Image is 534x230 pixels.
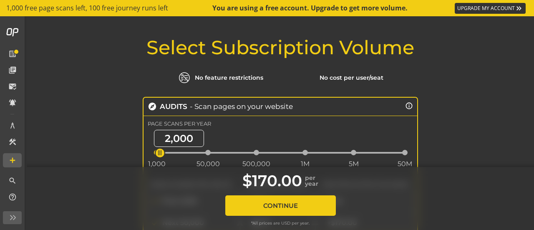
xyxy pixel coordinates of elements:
div: *All prices are USD per year. [197,220,364,226]
div: You are using a free account. Upgrade to get more volume. [212,3,408,13]
span: 50,000 [196,160,220,168]
mat-icon: list_alt [8,50,17,58]
mat-icon: library_books [8,66,17,74]
div: per year [305,175,318,187]
span: 2,000 [154,130,204,147]
mat-icon: info_outline [405,102,413,110]
div: - Scan pages on your website [190,102,293,111]
mat-icon: search [8,177,17,185]
h1: Select Subscription Volume [139,37,422,58]
button: Continue [225,195,336,216]
mat-icon: keyboard_double_arrow_right [515,4,523,13]
mat-icon: architecture [8,121,17,130]
span: No cost per user/seat [320,75,383,81]
mat-icon: help_outline [8,193,17,201]
span: 1,000 free page scans left, 100 free journey runs left [6,3,168,13]
div: $170.00 [242,171,302,190]
a: UPGRADE MY ACCOUNT [455,3,526,14]
mat-icon: mark_email_read [8,82,17,91]
span: 5M [349,160,359,168]
mat-icon: explore [148,102,157,111]
span: 1,000 [148,160,166,168]
mat-icon: notifications_active [8,99,17,107]
div: Audits [160,102,187,111]
span: 500,000 [242,160,270,168]
mat-icon: construction [8,138,17,146]
div: Page Scans Per Year [148,120,211,127]
span: ngx-slider [155,148,165,158]
span: No feature restrictions [195,75,263,81]
span: 50M [398,160,412,168]
ngx-slider: ngx-slider [154,152,407,154]
mat-icon: add [8,156,17,164]
span: 1M [301,160,310,168]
